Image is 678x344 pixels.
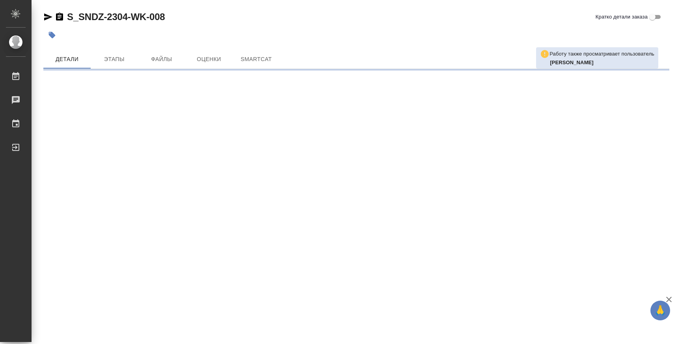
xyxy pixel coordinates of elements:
button: Скопировать ссылку для ЯМессенджера [43,12,53,22]
button: 🙏 [650,301,670,320]
button: Добавить тэг [43,26,61,44]
a: S_SNDZ-2304-WK-008 [67,11,165,22]
span: Файлы [143,54,181,64]
span: Оценки [190,54,228,64]
span: Кратко детали заказа [596,13,648,21]
span: 🙏 [654,302,667,319]
span: Детали [48,54,86,64]
button: Скопировать ссылку [55,12,64,22]
span: Этапы [95,54,133,64]
span: SmartCat [237,54,275,64]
